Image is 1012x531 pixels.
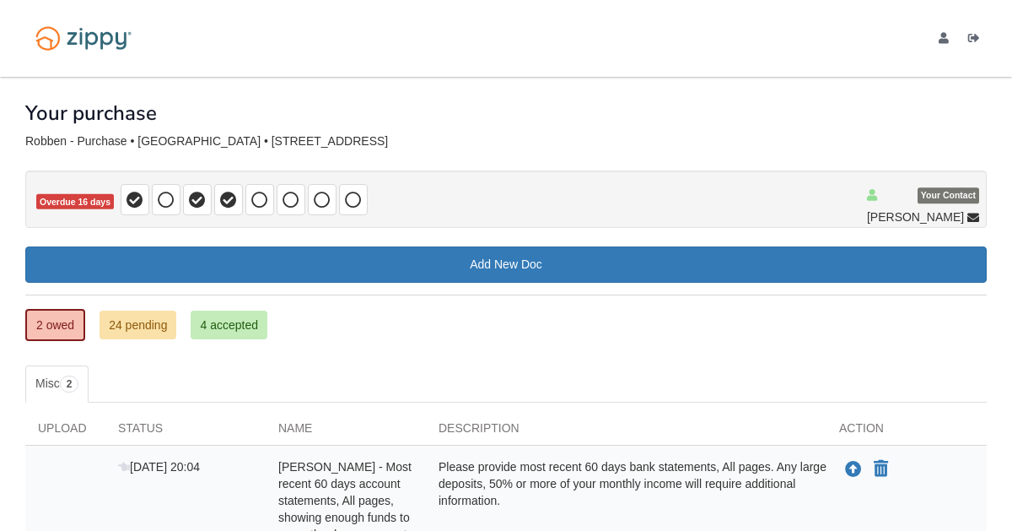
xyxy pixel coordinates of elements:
a: 2 owed [25,309,85,341]
a: edit profile [939,32,955,49]
button: Declare Devyn Robben - Most recent 60 days account statements, All pages, showing enough funds to... [872,459,890,480]
button: Upload Devyn Robben - Most recent 60 days account statements, All pages, showing enough funds to ... [843,458,864,480]
span: Your Contact [918,188,979,204]
div: Robben - Purchase • [GEOGRAPHIC_DATA] • [STREET_ADDRESS] [25,134,987,149]
a: Log out [968,32,987,49]
a: 24 pending [100,311,176,339]
h1: Your purchase [25,102,157,124]
div: Description [426,420,826,445]
a: Add New Doc [25,247,987,283]
span: [PERSON_NAME] [867,209,964,225]
div: Status [105,420,266,445]
span: 2 [60,376,79,393]
img: Logo [25,19,142,58]
a: 4 accepted [191,311,267,339]
div: Action [826,420,987,445]
span: Overdue 16 days [36,194,114,210]
div: Name [266,420,426,445]
a: Misc [25,366,89,403]
div: Upload [25,420,105,445]
span: [DATE] 20:04 [118,460,200,474]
